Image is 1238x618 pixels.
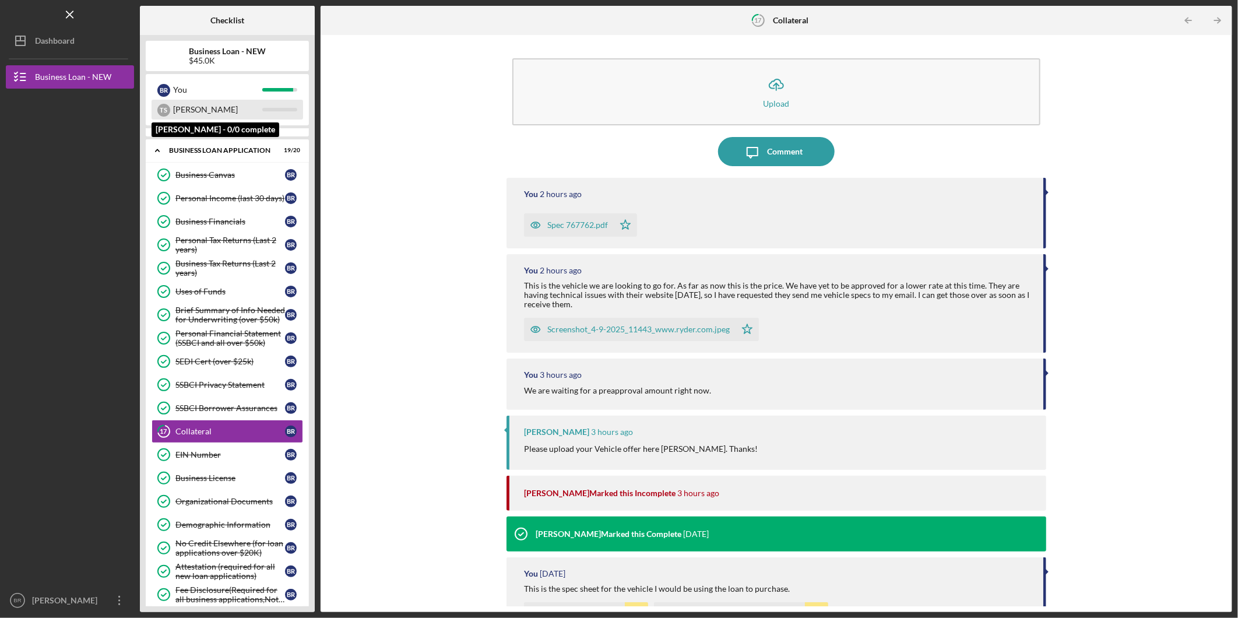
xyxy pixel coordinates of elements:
[540,569,565,578] time: 2025-07-15 14:44
[152,187,303,210] a: Personal Income (last 30 days)BR
[285,286,297,297] div: B R
[285,426,297,437] div: B R
[536,529,681,539] div: [PERSON_NAME] Marked this Complete
[285,566,297,577] div: B R
[152,163,303,187] a: Business CanvasBR
[13,598,21,604] text: BR
[763,99,789,108] div: Upload
[524,569,538,578] div: You
[173,100,262,120] div: [PERSON_NAME]
[285,192,297,204] div: B R
[285,309,297,321] div: B R
[175,403,285,413] div: SSBCI Borrower Assurances
[152,513,303,536] a: Demographic InformationBR
[524,318,759,341] button: Screenshot_4-9-2025_11443_www.ryder.com.jpeg
[152,257,303,280] a: Business Tax Returns (Last 2 years)BR
[152,280,303,303] a: Uses of FundsBR
[285,519,297,531] div: B R
[35,65,111,92] div: Business Loan - NEW
[160,428,168,436] tspan: 17
[175,497,285,506] div: Organizational Documents
[6,29,134,52] button: Dashboard
[169,147,271,154] div: BUSINESS LOAN APPLICATION
[152,107,303,131] a: Eligibility PhaseBR
[152,303,303,326] a: Brief Summary of Info Needed for Underwriting (over $50k)BR
[279,147,300,154] div: 19 / 20
[175,539,285,557] div: No Credit Elsewhere (for loan applications over $20K)
[285,262,297,274] div: B R
[285,542,297,554] div: B R
[157,84,170,97] div: B R
[175,287,285,296] div: Uses of Funds
[524,213,637,237] button: Spec 767762.pdf
[683,529,709,539] time: 2025-07-17 16:42
[173,80,262,100] div: You
[540,266,582,275] time: 2025-09-04 16:06
[547,220,608,230] div: Spec 767762.pdf
[175,450,285,459] div: EIN Number
[175,306,285,324] div: Brief Summary of Info Needed for Underwriting (over $50k)
[175,585,285,604] div: Fee Disclosure(Required for all business applications,Not needed for Contractor loans)
[540,370,582,380] time: 2025-09-04 15:43
[152,373,303,396] a: SSBCI Privacy StatementBR
[152,583,303,606] a: Fee Disclosure(Required for all business applications,Not needed for Contractor loans)BR
[524,370,538,380] div: You
[175,170,285,180] div: Business Canvas
[524,189,538,199] div: You
[718,137,835,166] button: Comment
[524,281,1032,309] div: This is the vehicle we are looking to go for. As far as now this is the price. We have yet to be ...
[175,380,285,389] div: SSBCI Privacy Statement
[175,357,285,366] div: SEDI Cert (over $25k)
[35,29,75,55] div: Dashboard
[547,325,730,334] div: Screenshot_4-9-2025_11443_www.ryder.com.jpeg
[152,443,303,466] a: EIN NumberBR
[285,496,297,507] div: B R
[540,189,582,199] time: 2025-09-04 16:08
[524,427,589,437] div: [PERSON_NAME]
[524,584,790,594] div: This is the spec sheet for the vehicle I would be using the loan to purchase.
[175,259,285,278] div: Business Tax Returns (Last 2 years)
[285,169,297,181] div: B R
[591,427,633,437] time: 2025-09-04 15:33
[175,562,285,581] div: Attestation (required for all new loan applications)
[210,16,244,25] b: Checklist
[755,16,762,24] tspan: 17
[152,210,303,233] a: Business FinancialsBR
[152,326,303,350] a: Personal Financial Statement (SSBCI and all over $50k)BR
[152,466,303,490] a: Business LicenseBR
[152,233,303,257] a: Personal Tax Returns (Last 2 years)BR
[152,490,303,513] a: Organizational DocumentsBR
[152,350,303,373] a: SEDI Cert (over $25k)BR
[512,58,1040,125] button: Upload
[285,356,297,367] div: B R
[6,65,134,89] button: Business Loan - NEW
[285,402,297,414] div: B R
[175,329,285,347] div: Personal Financial Statement (SSBCI and all over $50k)
[6,589,134,612] button: BR[PERSON_NAME]
[152,536,303,560] a: No Credit Elsewhere (for loan applications over $20K)BR
[767,137,803,166] div: Comment
[29,589,105,615] div: [PERSON_NAME]
[189,56,266,65] div: $45.0K
[285,379,297,391] div: B R
[175,236,285,254] div: Personal Tax Returns (Last 2 years)
[285,449,297,461] div: B R
[189,47,266,56] b: Business Loan - NEW
[285,332,297,344] div: B R
[285,589,297,601] div: B R
[773,16,808,25] b: Collateral
[285,472,297,484] div: B R
[175,217,285,226] div: Business Financials
[524,443,758,455] p: Please upload your Vehicle offer here [PERSON_NAME]. Thanks!
[524,489,676,498] div: [PERSON_NAME] Marked this Incomplete
[677,489,719,498] time: 2025-09-04 15:33
[175,473,285,483] div: Business License
[152,560,303,583] a: Attestation (required for all new loan applications)BR
[152,420,303,443] a: 17CollateralBR
[157,104,170,117] div: T S
[285,239,297,251] div: B R
[175,520,285,529] div: Demographic Information
[524,266,538,275] div: You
